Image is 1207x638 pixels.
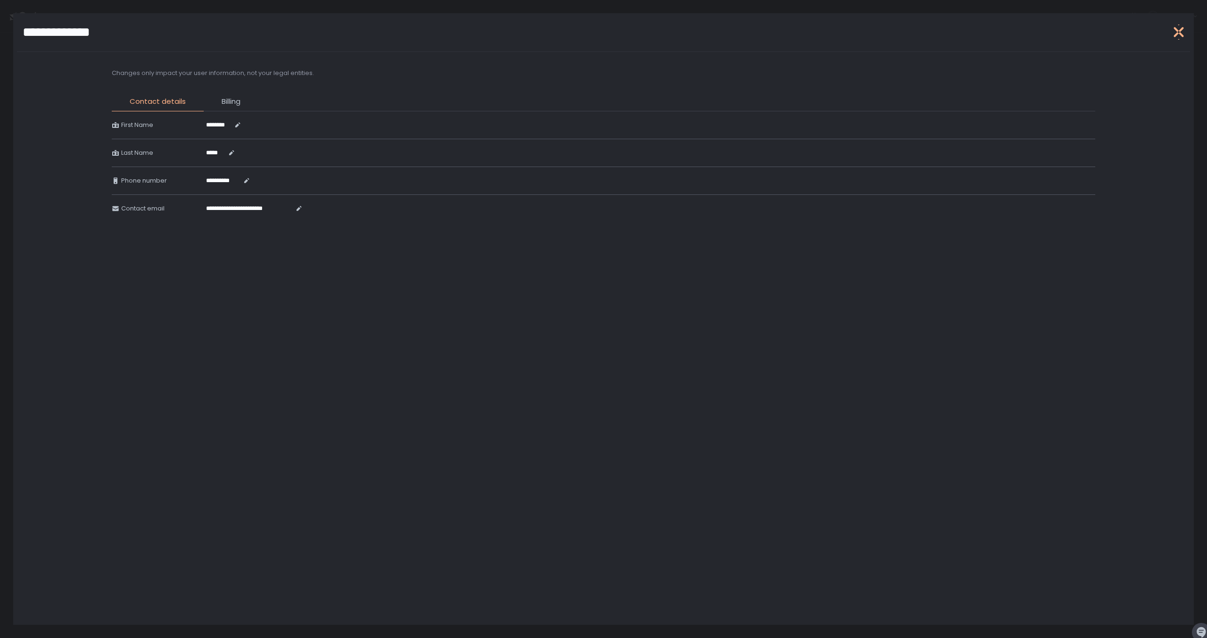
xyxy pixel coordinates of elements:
span: Contact details [130,96,186,107]
span: Billing [222,96,240,107]
span: Contact email [121,204,165,213]
h2: Changes only impact your user information, not your legal entities. [112,69,314,77]
span: Last Name [121,149,153,157]
span: Phone number [121,176,167,185]
span: First Name [121,121,153,129]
